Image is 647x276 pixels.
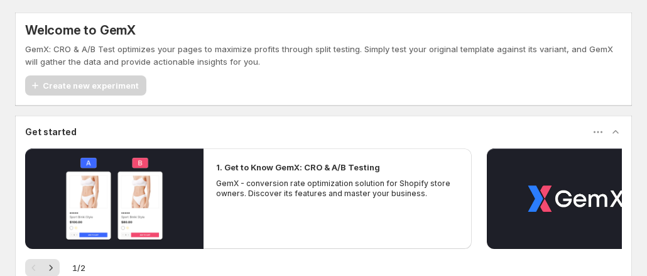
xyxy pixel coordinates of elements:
p: GemX: CRO & A/B Test optimizes your pages to maximize profits through split testing. Simply test ... [25,43,622,68]
h2: 1. Get to Know GemX: CRO & A/B Testing [216,161,380,174]
h5: Welcome to GemX [25,23,622,38]
p: GemX - conversion rate optimization solution for Shopify store owners. Discover its features and ... [216,179,459,199]
span: 1 / 2 [72,262,85,274]
h3: Get started [25,126,77,138]
button: Play video [25,148,204,249]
